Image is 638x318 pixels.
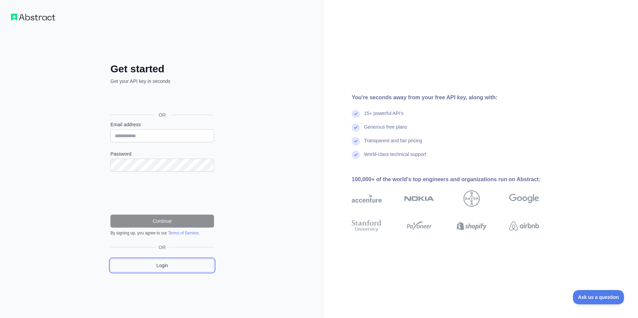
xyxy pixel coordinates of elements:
img: check mark [352,137,360,145]
iframe: 「使用 Google 帳戶登入」按鈕 [107,92,216,107]
img: payoneer [404,218,434,233]
label: Email address [110,121,214,128]
img: accenture [352,190,382,207]
iframe: Toggle Customer Support [573,290,624,304]
img: nokia [404,190,434,207]
img: check mark [352,124,360,132]
div: You're seconds away from your free API key, along with: [352,93,561,102]
iframe: reCAPTCHA [110,180,214,206]
div: Generous free plans [364,124,407,137]
img: check mark [352,110,360,118]
img: check mark [352,151,360,159]
h2: Get started [110,63,214,75]
span: OR [153,112,171,118]
div: Transparent and fair pricing [364,137,422,151]
a: Login [110,259,214,272]
label: Password [110,150,214,157]
img: stanford university [352,218,382,233]
div: 100,000+ of the world's top engineers and organizations run on Abstract: [352,175,561,184]
div: 15+ powerful API's [364,110,404,124]
span: OR [156,244,169,251]
img: bayer [464,190,480,207]
a: Terms of Service [168,231,198,235]
img: Workflow [11,14,55,20]
img: airbnb [509,218,539,233]
p: Get your API key in seconds [110,78,214,85]
img: shopify [457,218,487,233]
button: Continue [110,215,214,228]
div: By signing up, you agree to our . [110,230,214,236]
img: google [509,190,539,207]
div: World-class technical support [364,151,426,164]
